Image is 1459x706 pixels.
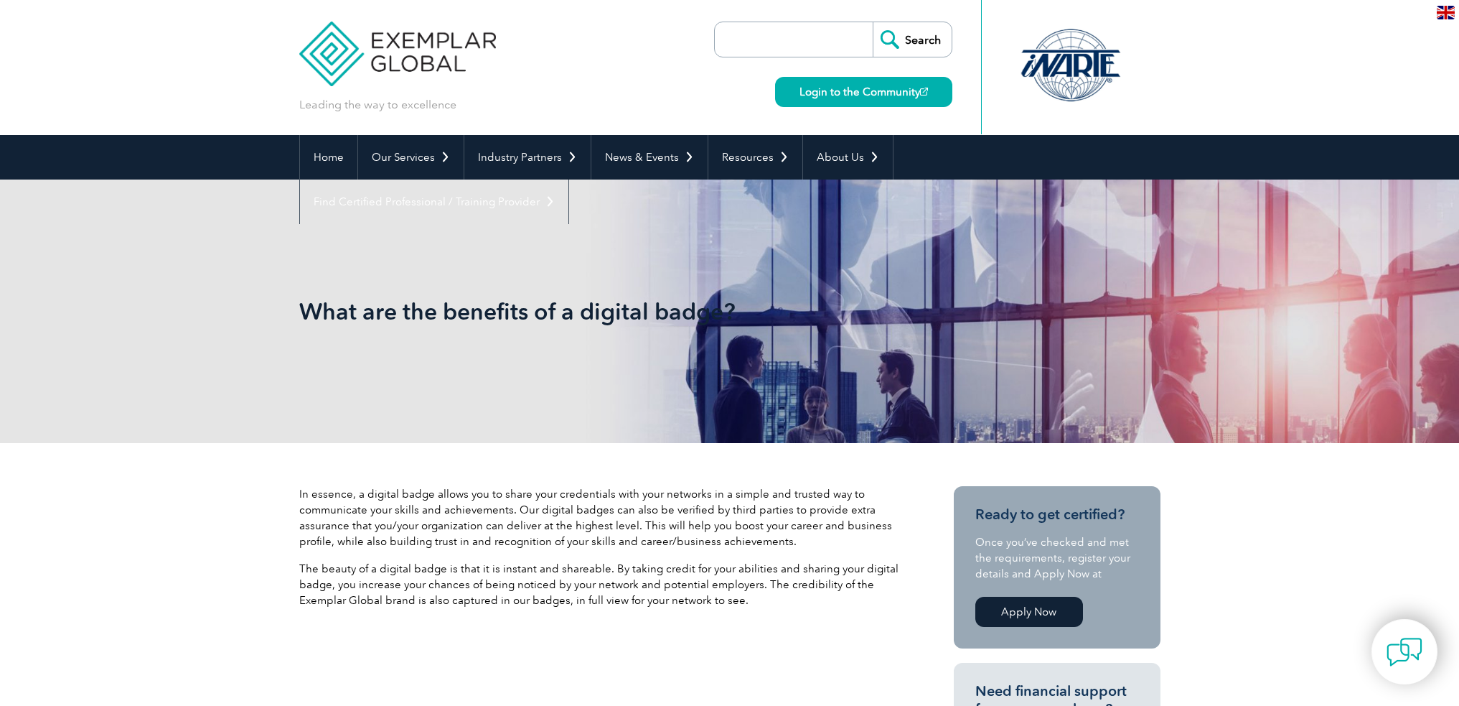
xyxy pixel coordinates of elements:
a: Login to the Community [775,77,952,107]
h3: Ready to get certified? [975,506,1139,524]
a: About Us [803,135,893,180]
input: Search [873,22,952,57]
a: Home [300,135,357,180]
a: Our Services [358,135,464,180]
p: In essence, a digital badge allows you to share your credentials with your networks in a simple a... [299,486,902,549]
a: Find Certified Professional / Training Provider [300,180,568,224]
img: en [1437,6,1455,19]
p: Once you’ve checked and met the requirements, register your details and Apply Now at [975,534,1139,582]
img: open_square.png [920,88,928,96]
a: Resources [708,135,802,180]
p: The beauty of a digital badge is that it is instant and shareable. By taking credit for your abil... [299,561,902,608]
a: Apply Now [975,597,1083,627]
h1: What are the benefits of a digital badge? [299,297,850,325]
a: News & Events [591,135,708,180]
p: Leading the way to excellence [299,97,456,113]
img: contact-chat.png [1387,634,1422,670]
a: Industry Partners [464,135,591,180]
